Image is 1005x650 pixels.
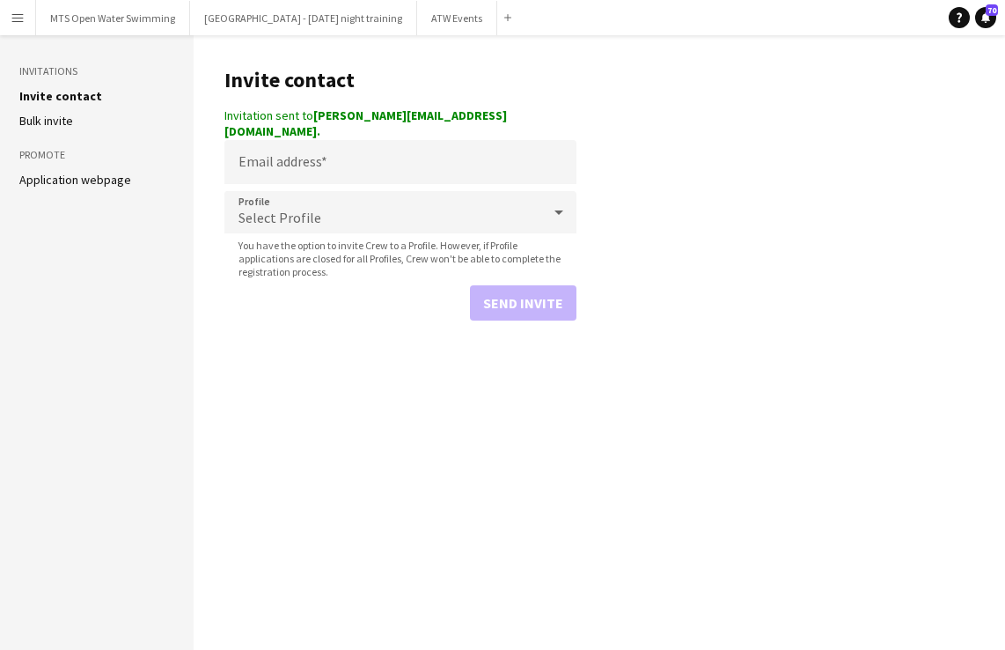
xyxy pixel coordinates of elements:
[19,113,73,129] a: Bulk invite
[224,67,576,93] h1: Invite contact
[19,147,174,163] h3: Promote
[417,1,497,35] button: ATW Events
[975,7,996,28] a: 70
[238,209,321,226] span: Select Profile
[986,4,998,16] span: 70
[224,239,576,278] span: You have the option to invite Crew to a Profile. However, if Profile applications are closed for ...
[19,172,131,188] a: Application webpage
[19,63,174,79] h3: Invitations
[190,1,417,35] button: [GEOGRAPHIC_DATA] - [DATE] night training
[224,107,507,139] strong: [PERSON_NAME][EMAIL_ADDRESS][DOMAIN_NAME].
[36,1,190,35] button: MTS Open Water Swimming
[19,88,102,104] a: Invite contact
[224,107,576,139] div: Invitation sent to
